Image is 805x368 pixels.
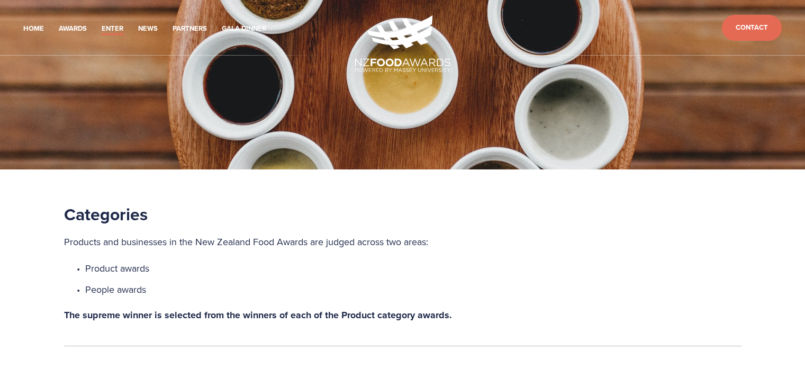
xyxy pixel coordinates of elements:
[85,260,741,277] p: Product awards
[64,308,452,322] strong: The supreme winner is selected from the winners of each of the Product category awards.
[59,23,87,35] a: Awards
[173,23,207,35] a: Partners
[722,15,782,41] a: Contact
[23,23,44,35] a: Home
[64,234,741,250] p: Products and businesses in the New Zealand Food Awards are judged across two areas:
[222,23,266,35] a: Gala Dinner
[64,202,148,227] strong: Categories
[138,23,158,35] a: News
[102,23,123,35] a: Enter
[85,281,741,298] p: People awards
